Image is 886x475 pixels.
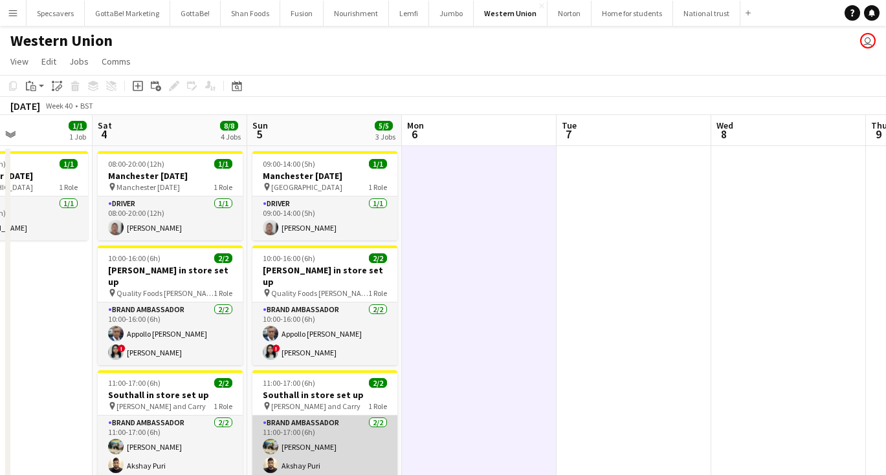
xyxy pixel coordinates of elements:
[116,288,214,298] span: Quality Foods [PERSON_NAME]
[324,1,389,26] button: Nourishment
[27,1,85,26] button: Specsavers
[85,1,170,26] button: GottaBe! Marketing
[369,159,387,169] span: 1/1
[375,121,393,131] span: 5/5
[214,182,232,192] span: 1 Role
[102,56,131,67] span: Comms
[214,288,232,298] span: 1 Role
[221,132,241,142] div: 4 Jobs
[272,344,280,352] span: !
[98,246,243,365] app-job-card: 10:00-16:00 (6h)2/2[PERSON_NAME] in store set up Quality Foods [PERSON_NAME]1 RoleBrand Ambassado...
[271,288,368,298] span: Quality Foods [PERSON_NAME]
[69,132,86,142] div: 1 Job
[5,53,34,70] a: View
[108,378,161,388] span: 11:00-17:00 (6h)
[252,120,268,131] span: Sun
[98,170,243,182] h3: Manchester [DATE]
[252,264,397,288] h3: [PERSON_NAME] in store set up
[170,1,221,26] button: GottaBe!
[69,121,87,131] span: 1/1
[10,31,113,50] h1: Western Union
[375,132,395,142] div: 3 Jobs
[389,1,429,26] button: Lemfi
[548,1,592,26] button: Norton
[98,196,243,240] app-card-role: Driver1/108:00-20:00 (12h)[PERSON_NAME]
[474,1,548,26] button: Western Union
[429,1,474,26] button: Jumbo
[214,378,232,388] span: 2/2
[80,101,93,111] div: BST
[560,127,577,142] span: 7
[368,182,387,192] span: 1 Role
[407,120,424,131] span: Mon
[59,182,78,192] span: 1 Role
[252,170,397,182] h3: Manchester [DATE]
[96,127,112,142] span: 4
[116,401,206,411] span: [PERSON_NAME] and Carry
[108,253,161,263] span: 10:00-16:00 (6h)
[96,53,136,70] a: Comms
[860,33,876,48] app-user-avatar: Booking & Talent Team
[98,389,243,401] h3: Southall in store set up
[98,302,243,365] app-card-role: Brand Ambassador2/210:00-16:00 (6h)Appollo [PERSON_NAME]![PERSON_NAME]
[252,151,397,240] app-job-card: 09:00-14:00 (5h)1/1Manchester [DATE] [GEOGRAPHIC_DATA]1 RoleDriver1/109:00-14:00 (5h)[PERSON_NAME]
[562,120,577,131] span: Tue
[716,120,733,131] span: Wed
[10,100,40,112] div: [DATE]
[714,127,733,142] span: 8
[368,401,387,411] span: 1 Role
[36,53,61,70] a: Edit
[214,159,232,169] span: 1/1
[214,401,232,411] span: 1 Role
[280,1,324,26] button: Fusion
[214,253,232,263] span: 2/2
[41,56,56,67] span: Edit
[250,127,268,142] span: 5
[271,401,360,411] span: [PERSON_NAME] and Carry
[271,182,342,192] span: [GEOGRAPHIC_DATA]
[252,302,397,365] app-card-role: Brand Ambassador2/210:00-16:00 (6h)Appollo [PERSON_NAME]![PERSON_NAME]
[10,56,28,67] span: View
[369,253,387,263] span: 2/2
[64,53,94,70] a: Jobs
[592,1,673,26] button: Home for students
[220,121,238,131] span: 8/8
[263,159,315,169] span: 09:00-14:00 (5h)
[252,389,397,401] h3: Southall in store set up
[405,127,424,142] span: 6
[43,101,75,111] span: Week 40
[368,288,387,298] span: 1 Role
[252,246,397,365] app-job-card: 10:00-16:00 (6h)2/2[PERSON_NAME] in store set up Quality Foods [PERSON_NAME]1 RoleBrand Ambassado...
[673,1,740,26] button: National trust
[118,344,126,352] span: !
[252,196,397,240] app-card-role: Driver1/109:00-14:00 (5h)[PERSON_NAME]
[221,1,280,26] button: Shan Foods
[98,120,112,131] span: Sat
[60,159,78,169] span: 1/1
[98,151,243,240] app-job-card: 08:00-20:00 (12h)1/1Manchester [DATE] Manchester [DATE]1 RoleDriver1/108:00-20:00 (12h)[PERSON_NAME]
[263,378,315,388] span: 11:00-17:00 (6h)
[116,182,180,192] span: Manchester [DATE]
[98,264,243,288] h3: [PERSON_NAME] in store set up
[369,378,387,388] span: 2/2
[69,56,89,67] span: Jobs
[263,253,315,263] span: 10:00-16:00 (6h)
[108,159,164,169] span: 08:00-20:00 (12h)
